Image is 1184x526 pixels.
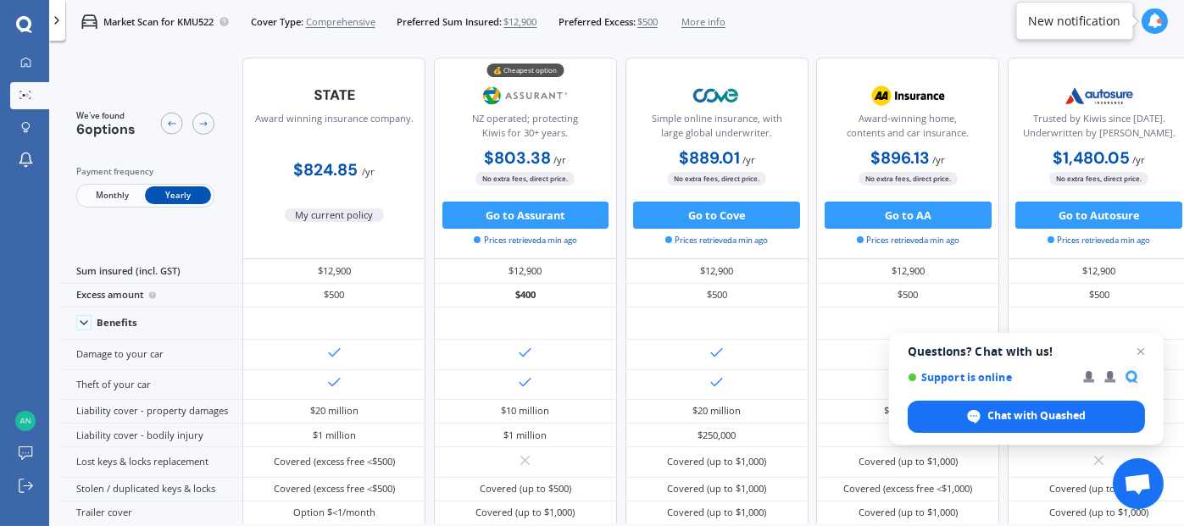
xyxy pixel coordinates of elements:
[932,153,945,166] span: / yr
[1020,112,1179,146] div: Trusted by Kiwis since [DATE]. Underwritten by [PERSON_NAME].
[486,64,564,77] div: 💰 Cheapest option
[251,15,303,29] span: Cover Type:
[103,15,214,29] p: Market Scan for KMU522
[825,202,992,229] button: Go to AA
[475,506,575,519] div: Covered (up to $1,000)
[863,79,953,113] img: AA.webp
[397,15,502,29] span: Preferred Sum Insured:
[559,15,636,29] span: Preferred Excess:
[637,15,658,29] span: $500
[625,284,809,307] div: $500
[667,506,766,519] div: Covered (up to $1,000)
[884,404,932,418] div: $20 million
[59,447,242,477] div: Lost keys & locks replacement
[503,15,536,29] span: $12,900
[843,482,972,496] div: Covered (excess free <$1,000)
[293,159,358,180] b: $824.85
[908,371,1071,384] span: Support is online
[665,235,768,246] span: Prices retrieved a min ago
[692,404,741,418] div: $20 million
[434,284,617,307] div: $400
[76,120,136,138] span: 6 options
[1113,458,1164,509] a: Open chat
[859,172,958,185] span: No extra fees, direct price.
[481,79,570,113] img: Assurant.png
[59,370,242,400] div: Theft of your car
[434,259,617,283] div: $12,900
[988,408,1087,424] span: Chat with Quashed
[76,110,136,122] span: We've found
[1048,235,1150,246] span: Prices retrieved a min ago
[1049,172,1148,185] span: No extra fees, direct price.
[908,401,1145,433] span: Chat with Quashed
[474,235,576,246] span: Prices retrieved a min ago
[698,429,736,442] div: $250,000
[859,506,958,519] div: Covered (up to $1,000)
[255,112,414,146] div: Award winning insurance company.
[1049,482,1148,496] div: Covered (up to $1,000)
[145,186,211,204] span: Yearly
[857,235,959,246] span: Prices retrieved a min ago
[503,429,547,442] div: $1 million
[293,506,375,519] div: Option $<1/month
[480,482,571,496] div: Covered (up to $500)
[59,501,242,525] div: Trailer cover
[274,455,395,468] div: Covered (excess free <$500)
[76,165,214,179] div: Payment frequency
[870,147,930,169] b: $896.13
[742,153,755,166] span: / yr
[1054,79,1144,113] img: Autosure.webp
[636,112,796,146] div: Simple online insurance, with large global underwriter.
[667,172,766,185] span: No extra fees, direct price.
[633,202,800,229] button: Go to Cove
[15,411,36,431] img: 6f31cbe6b881f05f0dabadc25b9e947a
[859,455,958,468] div: Covered (up to $1,000)
[681,15,725,29] span: More info
[59,478,242,501] div: Stolen / duplicated keys & locks
[274,482,395,496] div: Covered (excess free <$500)
[285,208,385,222] span: My current policy
[667,482,766,496] div: Covered (up to $1,000)
[908,345,1145,358] span: Questions? Chat with us!
[242,284,425,307] div: $500
[81,14,97,30] img: car.f15378c7a67c060ca3f3.svg
[1132,153,1145,166] span: / yr
[484,147,551,169] b: $803.38
[59,259,242,283] div: Sum insured (incl. GST)
[475,172,575,185] span: No extra fees, direct price.
[1053,147,1130,169] b: $1,480.05
[446,112,605,146] div: NZ operated; protecting Kiwis for 30+ years.
[362,165,375,178] span: / yr
[313,429,356,442] div: $1 million
[310,404,359,418] div: $20 million
[679,147,740,169] b: $889.01
[553,153,566,166] span: / yr
[828,112,987,146] div: Award-winning home, contents and car insurance.
[1049,506,1148,519] div: Covered (up to $1,000)
[97,317,137,329] div: Benefits
[667,455,766,468] div: Covered (up to $1,000)
[59,424,242,447] div: Liability cover - bodily injury
[816,259,999,283] div: $12,900
[59,340,242,369] div: Damage to your car
[306,15,375,29] span: Comprehensive
[59,284,242,307] div: Excess amount
[79,186,145,204] span: Monthly
[442,202,609,229] button: Go to Assurant
[290,79,380,111] img: State-text-1.webp
[816,284,999,307] div: $500
[625,259,809,283] div: $12,900
[242,259,425,283] div: $12,900
[1029,13,1121,30] div: New notification
[1015,202,1182,229] button: Go to Autosure
[672,79,762,113] img: Cove.webp
[501,404,549,418] div: $10 million
[59,400,242,424] div: Liability cover - property damages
